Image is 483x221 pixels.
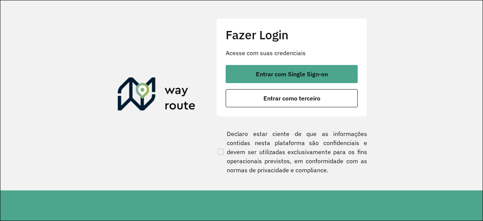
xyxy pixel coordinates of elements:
[118,77,195,114] img: Roteirizador AmbevTech
[216,129,367,175] label: Declaro estar ciente de que as informações contidas nesta plataforma são confidenciais e devem se...
[226,89,358,107] button: button
[256,71,328,77] span: Entrar com Single Sign-on
[226,65,358,83] button: button
[263,95,320,101] span: Entrar como terceiro
[226,28,358,42] h2: Fazer Login
[226,48,358,57] p: Acesse com suas credenciais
